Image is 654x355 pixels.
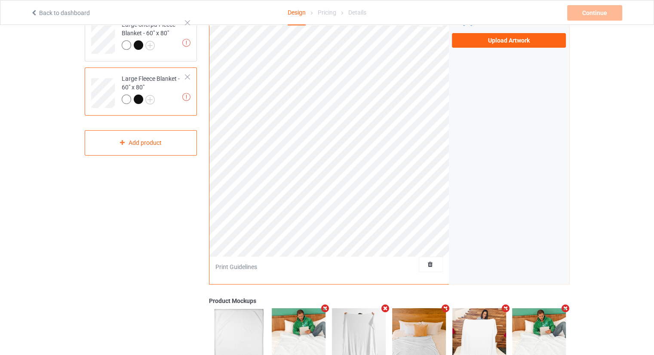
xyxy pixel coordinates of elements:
[320,304,331,313] i: Remove mockup
[452,33,566,48] label: Upload Artwork
[500,304,511,313] i: Remove mockup
[145,41,155,50] img: svg+xml;base64,PD94bWwgdmVyc2lvbj0iMS4wIiBlbmNvZGluZz0iVVRGLTgiPz4KPHN2ZyB3aWR0aD0iMjJweCIgaGVpZ2...
[215,263,257,271] div: Print Guidelines
[145,95,155,104] img: svg+xml;base64,PD94bWwgdmVyc2lvbj0iMS4wIiBlbmNvZGluZz0iVVRGLTgiPz4KPHN2ZyB3aWR0aD0iMjJweCIgaGVpZ2...
[182,39,190,47] img: exclamation icon
[209,297,569,305] div: Product Mockups
[182,93,190,101] img: exclamation icon
[380,304,391,313] i: Remove mockup
[348,0,366,24] div: Details
[122,74,186,104] div: Large Fleece Blanket - 60" x 80"
[288,0,306,25] div: Design
[85,13,197,61] div: Large Sherpa Fleece Blanket - 60" x 80"
[560,304,571,313] i: Remove mockup
[85,130,197,156] div: Add product
[85,67,197,116] div: Large Fleece Blanket - 60" x 80"
[31,9,90,16] a: Back to dashboard
[122,20,186,49] div: Large Sherpa Fleece Blanket - 60" x 80"
[318,0,336,24] div: Pricing
[440,304,451,313] i: Remove mockup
